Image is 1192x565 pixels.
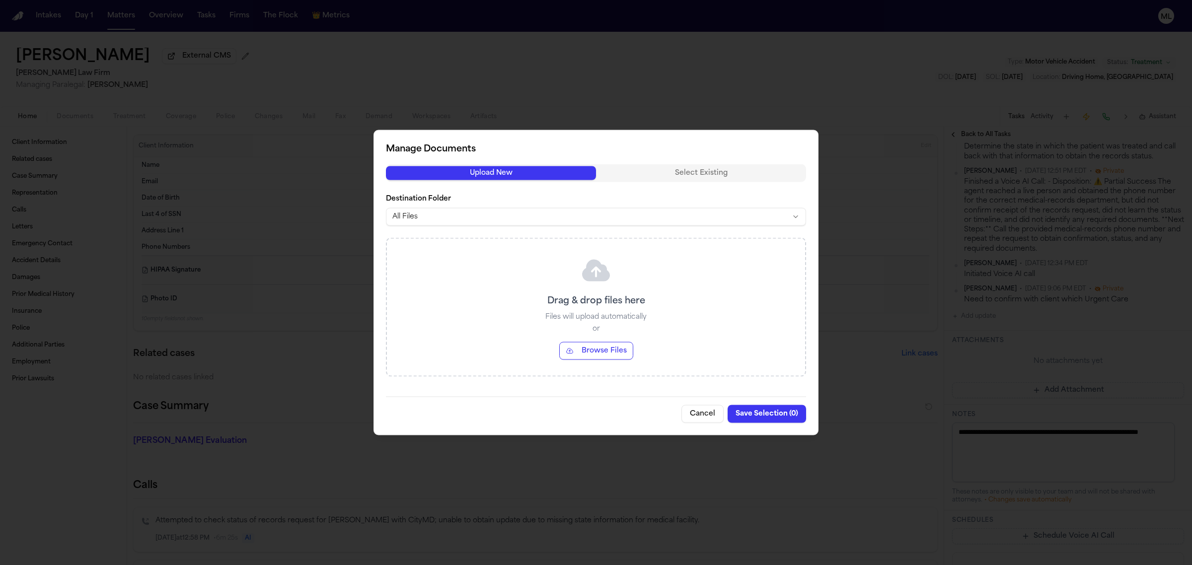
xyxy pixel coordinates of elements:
[593,324,600,334] p: or
[681,405,724,423] button: Cancel
[386,142,806,156] h2: Manage Documents
[547,294,645,308] p: Drag & drop files here
[728,405,806,423] button: Save Selection (0)
[596,166,806,180] button: Select Existing
[559,342,633,360] button: Browse Files
[386,194,806,204] label: Destination Folder
[386,166,596,180] button: Upload New
[545,312,647,322] p: Files will upload automatically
